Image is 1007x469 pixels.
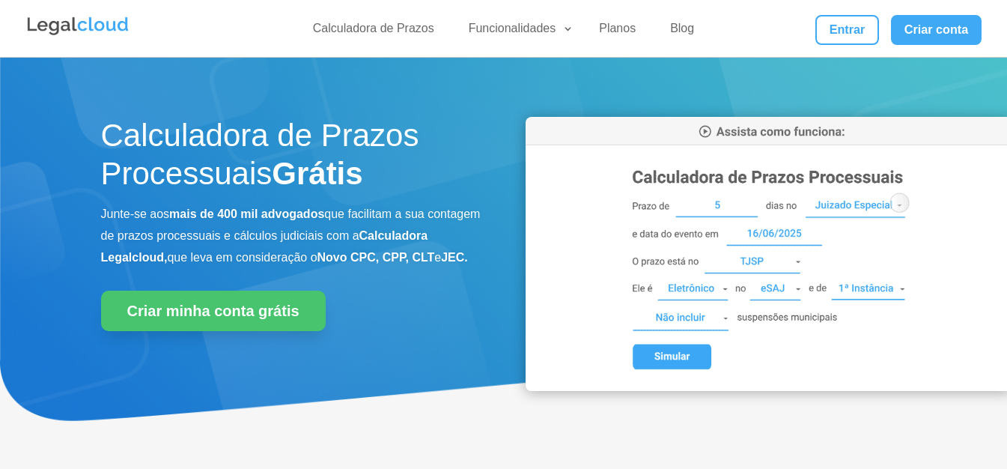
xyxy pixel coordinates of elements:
p: Junte-se aos que facilitam a sua contagem de prazos processuais e cálculos judiciais com a que le... [101,204,481,268]
b: mais de 400 mil advogados [169,208,324,220]
b: Novo CPC, CPP, CLT [317,251,435,264]
a: Logo da Legalcloud [25,27,130,40]
a: Entrar [815,15,878,45]
a: Blog [661,21,703,43]
b: JEC. [441,251,468,264]
img: Legalcloud Logo [25,15,130,37]
h1: Calculadora de Prazos Processuais [101,117,481,200]
a: Funcionalidades [460,21,574,43]
a: Planos [590,21,645,43]
a: Criar minha conta grátis [101,291,326,331]
b: Calculadora Legalcloud, [101,229,428,264]
strong: Grátis [272,156,362,191]
a: Calculadora de Prazos [304,21,443,43]
a: Criar conta [891,15,982,45]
